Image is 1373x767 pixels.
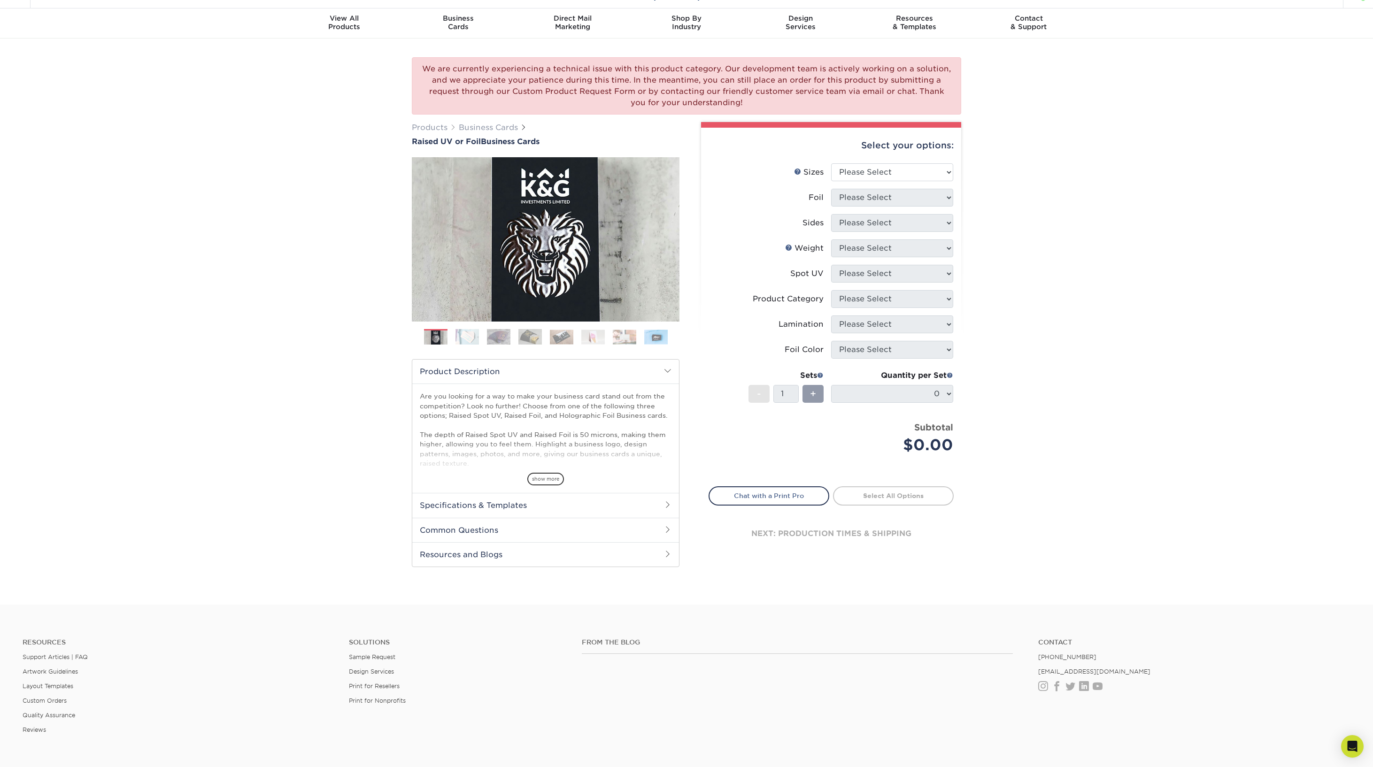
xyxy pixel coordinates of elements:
a: [EMAIL_ADDRESS][DOMAIN_NAME] [1038,668,1150,675]
div: Industry [630,14,744,31]
div: We are currently experiencing a technical issue with this product category. Our development team ... [412,57,961,115]
img: Business Cards 04 [518,329,542,345]
div: & Templates [857,14,972,31]
span: show more [527,473,564,485]
a: Layout Templates [23,683,73,690]
a: Contact [1038,638,1350,646]
div: Select your options: [709,128,954,163]
img: Business Cards 06 [581,330,605,344]
h2: Specifications & Templates [412,493,679,517]
a: Artwork Guidelines [23,668,78,675]
div: Weight [785,243,824,254]
span: Business [401,14,516,23]
div: next: production times & shipping [709,506,954,562]
span: Raised UV or Foil [412,137,481,146]
img: Raised UV or Foil 01 [412,106,679,373]
div: Sizes [794,167,824,178]
a: Products [412,123,447,132]
img: Business Cards 01 [424,326,447,349]
div: Spot UV [790,268,824,279]
a: Print for Nonprofits [349,697,406,704]
span: Contact [972,14,1086,23]
a: Design Services [349,668,394,675]
a: Shop ByIndustry [630,8,744,38]
img: Business Cards 03 [487,329,510,345]
a: DesignServices [743,8,857,38]
a: Print for Resellers [349,683,400,690]
img: Business Cards 05 [550,330,573,344]
div: Quantity per Set [831,370,953,381]
a: Support Articles | FAQ [23,653,88,660]
span: Design [743,14,857,23]
a: View AllProducts [287,8,401,38]
p: Are you looking for a way to make your business card stand out from the competition? Look no furt... [420,391,671,573]
a: Resources& Templates [857,8,972,38]
h4: Solutions [349,638,568,646]
div: Sets [748,370,824,381]
span: Direct Mail [516,14,630,23]
h2: Product Description [412,360,679,383]
img: Business Cards 08 [644,330,668,344]
a: BusinessCards [401,8,516,38]
div: Sides [802,217,824,229]
strong: Subtotal [914,422,953,432]
span: - [757,387,761,401]
span: Shop By [630,14,744,23]
a: [PHONE_NUMBER] [1038,653,1096,660]
h4: Resources [23,638,335,646]
h2: Common Questions [412,518,679,542]
a: Select All Options [833,486,954,505]
h1: Business Cards [412,137,679,146]
a: Sample Request [349,653,395,660]
div: Services [743,14,857,31]
div: Cards [401,14,516,31]
a: Direct MailMarketing [516,8,630,38]
a: Reviews [23,726,46,733]
div: Open Intercom Messenger [1341,735,1364,758]
div: & Support [972,14,1086,31]
img: Business Cards 07 [613,330,636,344]
span: View All [287,14,401,23]
h2: Resources and Blogs [412,542,679,567]
span: + [810,387,816,401]
a: Business Cards [459,123,518,132]
span: Resources [857,14,972,23]
a: Contact& Support [972,8,1086,38]
div: Lamination [779,319,824,330]
div: Products [287,14,401,31]
div: Product Category [753,293,824,305]
div: Foil Color [785,344,824,355]
a: Raised UV or FoilBusiness Cards [412,137,679,146]
a: Quality Assurance [23,712,75,719]
a: Chat with a Print Pro [709,486,829,505]
img: Business Cards 02 [455,329,479,345]
a: Custom Orders [23,697,67,704]
div: Foil [809,192,824,203]
div: Marketing [516,14,630,31]
h4: From the Blog [582,638,1013,646]
div: $0.00 [838,434,953,456]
